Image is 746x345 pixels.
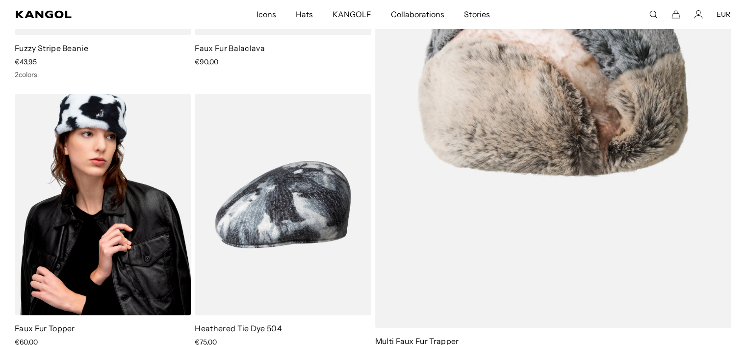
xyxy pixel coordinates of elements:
button: EUR [717,10,730,19]
a: Account [694,10,703,19]
a: Fuzzy Stripe Beanie [15,43,88,53]
a: Kangol [16,10,170,18]
button: Cart [671,10,680,19]
summary: Search here [649,10,658,19]
img: Faux Fur Topper [15,94,191,315]
img: Heathered Tie Dye 504 [195,94,371,315]
span: €43,95 [15,57,37,66]
a: Faux Fur Balaclava [195,43,265,53]
div: 2 colors [15,70,191,79]
a: Heathered Tie Dye 504 [195,323,282,333]
span: €90,00 [195,57,218,66]
a: Faux Fur Topper [15,323,75,333]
